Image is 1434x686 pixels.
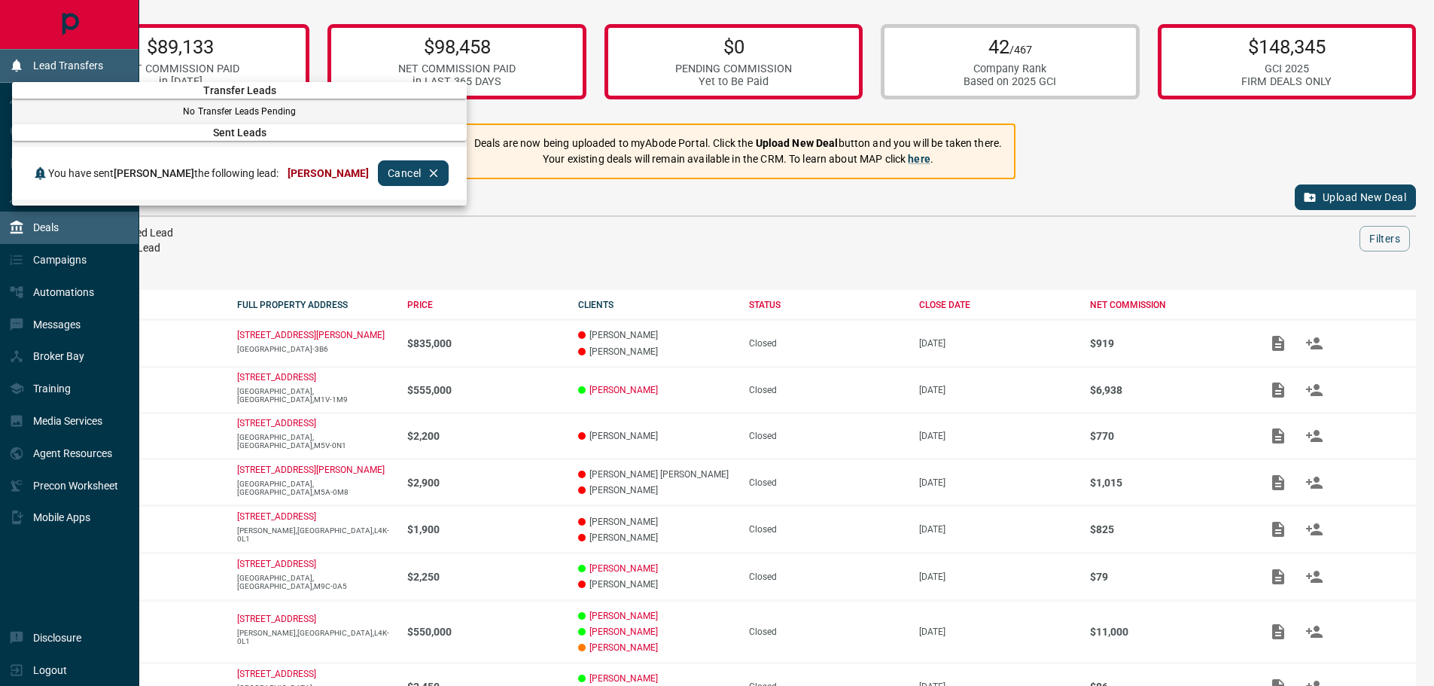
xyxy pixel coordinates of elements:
span: Transfer Leads [12,84,467,96]
span: Sent Leads [12,127,467,139]
button: Cancel [378,160,449,186]
span: You have sent the following lead: [48,167,279,179]
span: [PERSON_NAME] [288,167,369,179]
p: No Transfer Leads Pending [12,105,467,118]
span: [PERSON_NAME] [114,167,194,179]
